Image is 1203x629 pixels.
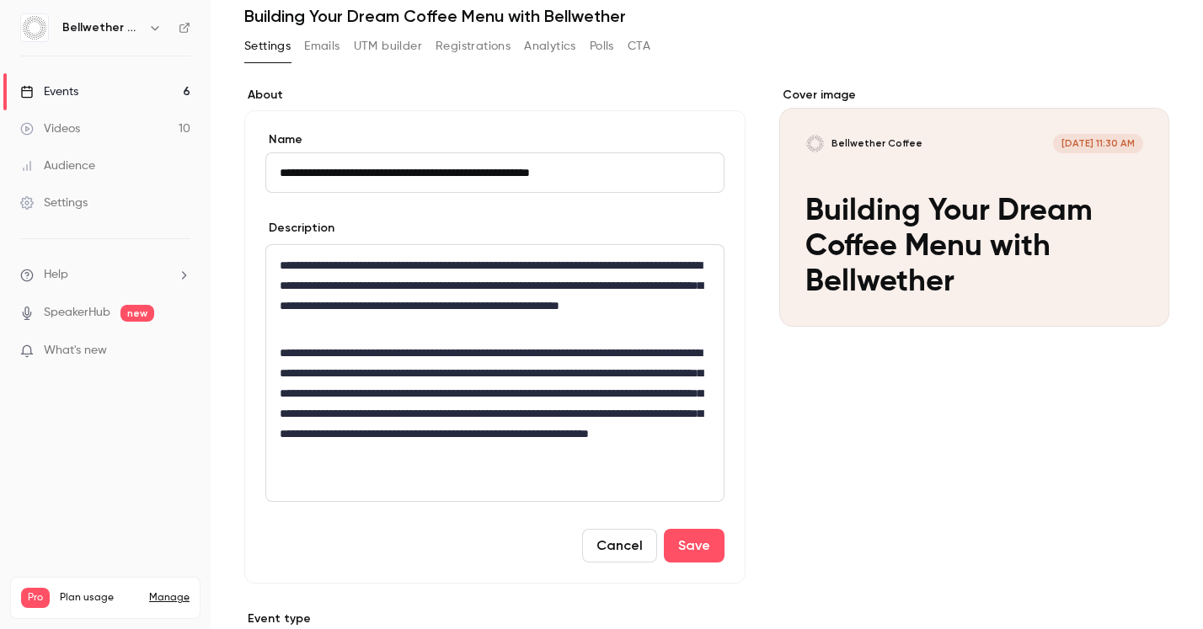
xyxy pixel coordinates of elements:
[20,120,80,137] div: Videos
[265,244,724,502] section: description
[149,591,190,605] a: Manage
[524,33,576,60] button: Analytics
[44,304,110,322] a: SpeakerHub
[62,19,142,36] h6: Bellwether Coffee
[436,33,511,60] button: Registrations
[628,33,650,60] button: CTA
[20,157,95,174] div: Audience
[120,305,154,322] span: new
[265,131,724,148] label: Name
[304,33,340,60] button: Emails
[582,529,657,562] button: Cancel
[590,33,614,60] button: Polls
[244,87,746,104] label: About
[354,33,422,60] button: UTM builder
[244,6,1169,26] h1: Building Your Dream Coffee Menu with Bellwether
[266,245,724,501] div: editor
[20,195,88,211] div: Settings
[244,610,746,627] p: Event type
[779,87,1169,104] label: Cover image
[21,14,48,41] img: Bellwether Coffee
[21,588,50,608] span: Pro
[664,529,724,562] button: Save
[44,266,68,284] span: Help
[20,83,78,100] div: Events
[265,220,334,237] label: Description
[60,591,139,605] span: Plan usage
[20,266,190,284] li: help-dropdown-opener
[244,33,291,60] button: Settings
[779,87,1169,327] section: Cover image
[44,342,107,360] span: What's new
[170,344,190,359] iframe: Noticeable Trigger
